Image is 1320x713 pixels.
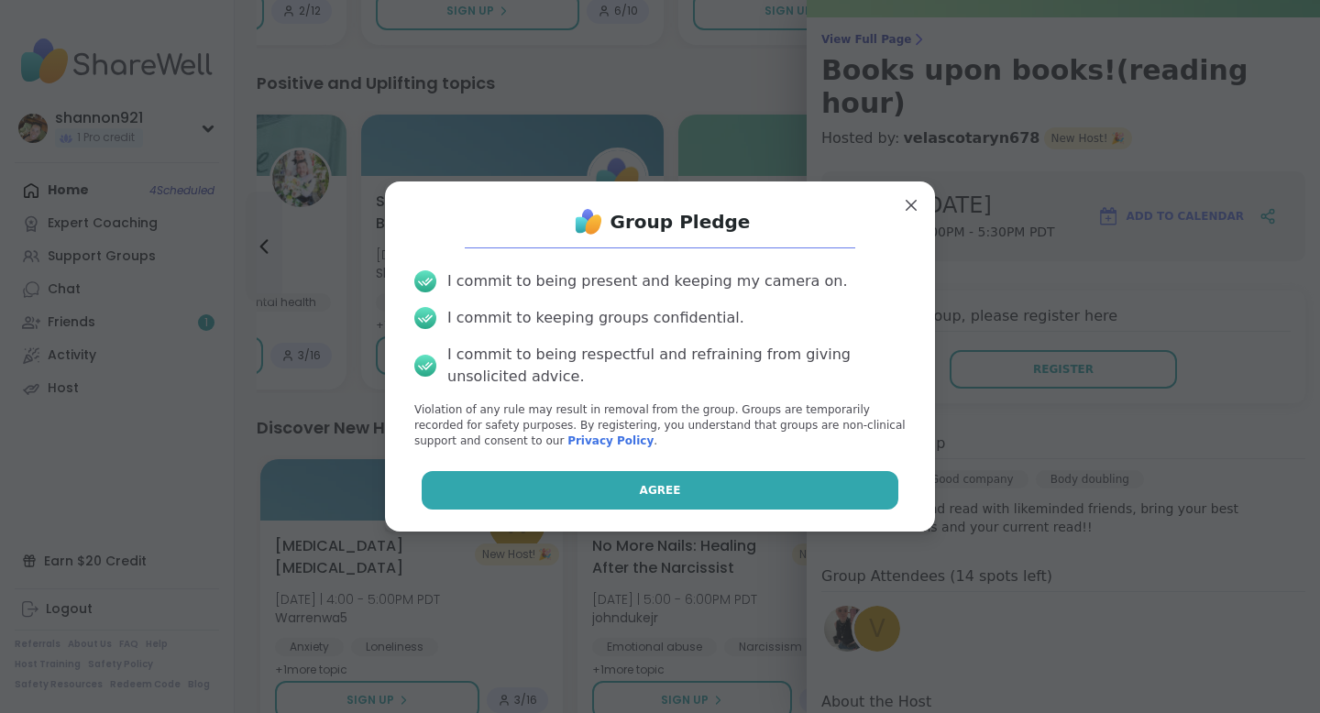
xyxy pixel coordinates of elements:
h1: Group Pledge [610,209,751,235]
div: I commit to being respectful and refraining from giving unsolicited advice. [447,344,906,388]
img: ShareWell Logo [570,203,607,240]
div: I commit to keeping groups confidential. [447,307,744,329]
a: Privacy Policy [567,434,654,447]
div: I commit to being present and keeping my camera on. [447,270,847,292]
button: Agree [422,471,899,510]
p: Violation of any rule may result in removal from the group. Groups are temporarily recorded for s... [414,402,906,448]
span: Agree [640,482,681,499]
